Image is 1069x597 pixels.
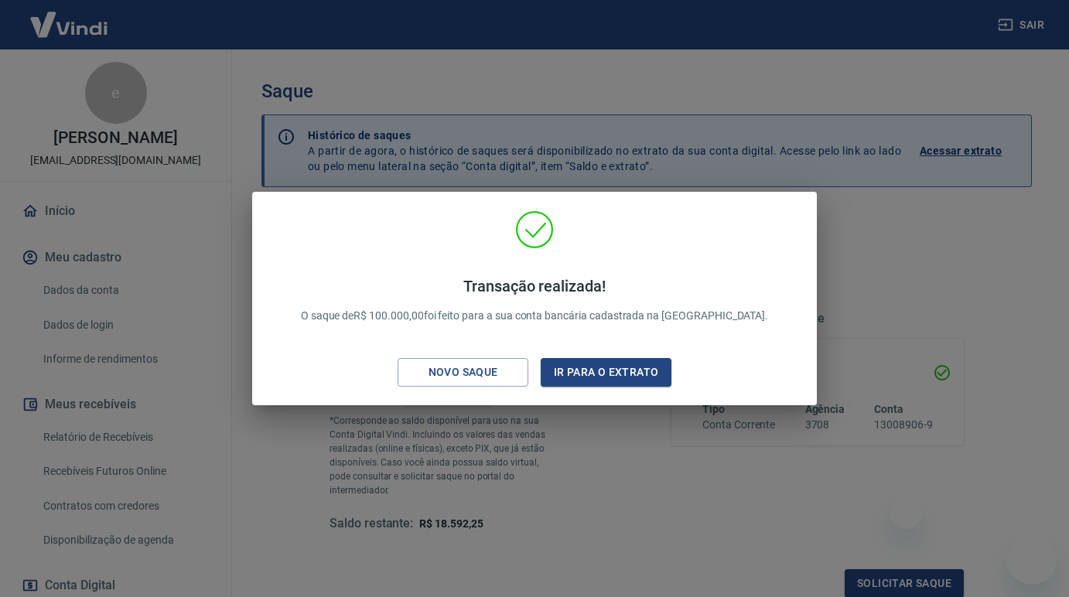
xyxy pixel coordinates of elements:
[890,498,921,529] iframe: Close message
[541,358,671,387] button: Ir para o extrato
[1007,535,1057,585] iframe: Button to launch messaging window
[301,277,768,295] h4: Transação realizada!
[398,358,528,387] button: Novo saque
[410,363,517,382] div: Novo saque
[301,277,768,324] p: O saque de R$ 100.000,00 foi feito para a sua conta bancária cadastrada na [GEOGRAPHIC_DATA].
